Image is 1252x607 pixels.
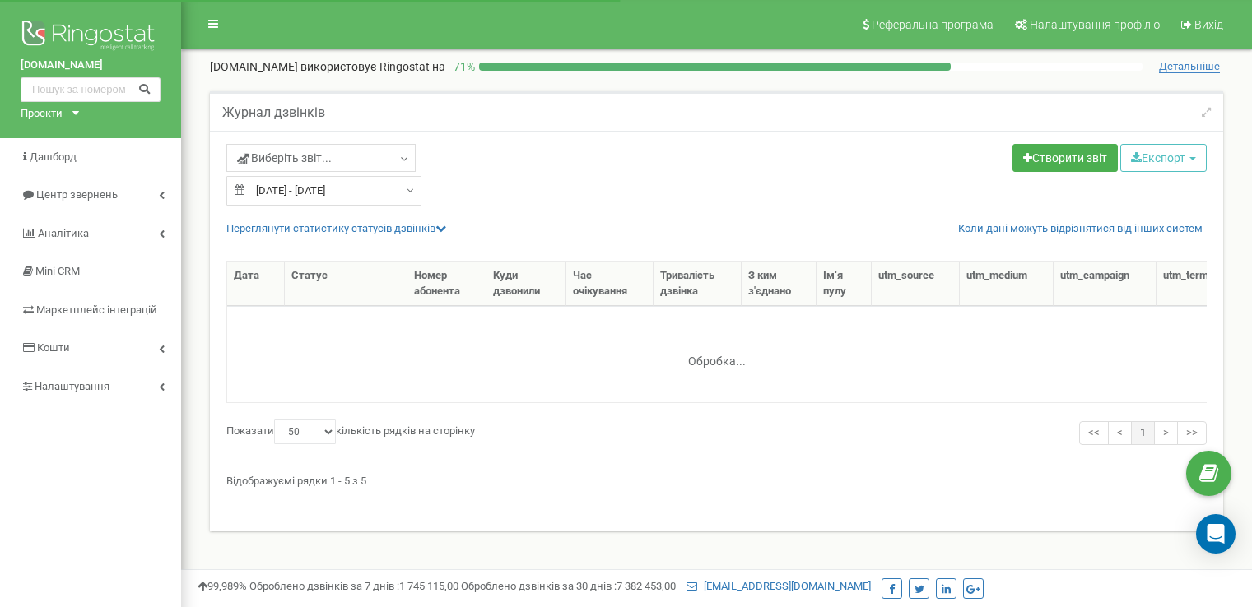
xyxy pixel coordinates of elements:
th: Ім‘я пулу [817,262,872,306]
label: Показати кількість рядків на сторінку [226,419,475,444]
span: Кошти [37,341,70,354]
th: Статус [285,262,407,306]
a: 1 [1131,421,1155,445]
span: Центр звернень [36,188,118,201]
u: 7 382 453,00 [617,580,676,592]
th: utm_mеdium [960,262,1054,306]
span: Детальніше [1159,60,1220,73]
a: << [1079,421,1109,445]
a: < [1108,421,1132,445]
th: utm_tеrm [1157,262,1235,306]
p: 71 % [445,58,479,75]
u: 1 745 115,00 [399,580,458,592]
th: З ким з'єднано [742,262,817,306]
span: Реферальна програма [872,18,994,31]
span: Дашборд [30,151,77,163]
span: Mini CRM [35,265,80,277]
a: Переглянути статистику статусів дзвінків [226,222,446,234]
span: використовує Ringostat на [300,60,445,73]
span: Аналiтика [38,227,89,239]
span: Налаштування профілю [1030,18,1160,31]
div: Проєкти [21,106,63,122]
a: > [1154,421,1178,445]
div: Відображуємі рядки 1 - 5 з 5 [226,467,1207,489]
th: Номер абонента [407,262,486,306]
p: [DOMAIN_NAME] [210,58,445,75]
span: Оброблено дзвінків за 30 днів : [461,580,676,592]
a: Коли дані можуть відрізнятися вiд інших систем [958,221,1203,237]
span: Оброблено дзвінків за 7 днів : [249,580,458,592]
a: [DOMAIN_NAME] [21,58,161,73]
span: 99,989% [198,580,247,592]
input: Пошук за номером [21,77,161,102]
a: [EMAIL_ADDRESS][DOMAIN_NAME] [687,580,871,592]
img: Ringostat logo [21,16,161,58]
span: Маркетплейс інтеграцій [36,303,157,316]
span: Виберіть звіт... [237,150,332,166]
h5: Журнал дзвінків [222,105,325,120]
a: Виберіть звіт... [226,144,416,172]
th: Куди дзвонили [486,262,566,306]
th: Дата [227,262,285,306]
th: Час очікування [566,262,654,306]
div: Обробка... [614,341,820,366]
th: utm_cаmpaign [1054,262,1156,306]
th: Тривалість дзвінка [654,262,741,306]
div: Open Intercom Messenger [1196,514,1236,554]
span: Налаштування [35,380,109,392]
a: Створити звіт [1012,144,1118,172]
span: Вихід [1194,18,1223,31]
th: utm_sourcе [872,262,960,306]
a: >> [1177,421,1207,445]
button: Експорт [1120,144,1207,172]
select: Показатикількість рядків на сторінку [274,419,336,444]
